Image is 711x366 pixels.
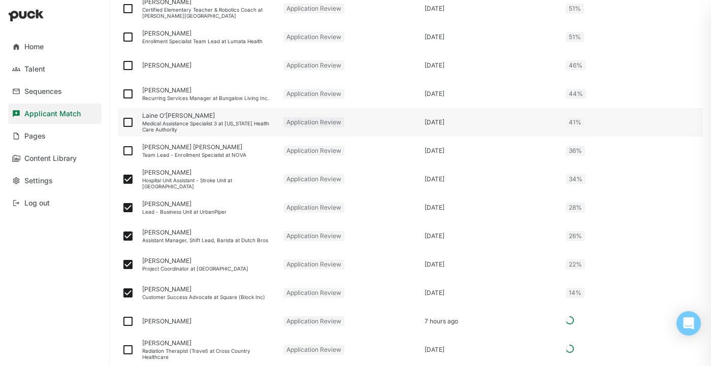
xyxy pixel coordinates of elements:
div: Application Review [283,288,344,298]
div: Settings [24,177,53,185]
div: Enrollment Specialist Team Lead at Lumata Health [142,38,275,44]
div: Sequences [24,87,62,96]
div: [PERSON_NAME] [142,340,275,347]
div: 51% [566,32,584,42]
div: Pages [24,132,46,141]
div: Log out [24,199,50,208]
div: 28% [566,203,585,213]
div: Content Library [24,154,77,163]
a: Sequences [8,81,102,102]
div: [DATE] [425,34,558,41]
div: [PERSON_NAME] [142,201,275,208]
div: Application Review [283,174,344,184]
div: 22% [566,259,585,270]
div: [PERSON_NAME] [142,229,275,236]
div: Laine O’[PERSON_NAME] [142,112,275,119]
div: Lead - Business Unit at UrbanPiper [142,209,275,215]
a: Content Library [8,148,102,169]
div: Application Review [283,89,344,99]
div: [DATE] [425,119,558,126]
a: Home [8,37,102,57]
div: [DATE] [425,147,558,154]
a: Pages [8,126,102,146]
div: [DATE] [425,62,558,69]
div: Radiation Therapist (Travel) at Cross Country Healthcare [142,348,275,360]
div: 14% [566,288,585,298]
div: Team Lead - Enrollment Specialist at NOVA [142,152,275,158]
a: Talent [8,59,102,79]
div: Recurring Services Manager at Bungalow Living Inc. [142,95,275,101]
div: Application Review [283,60,344,71]
div: Applicant Match [24,110,81,118]
div: [DATE] [425,5,558,12]
div: [DATE] [425,261,558,268]
div: 44% [566,89,586,99]
div: [PERSON_NAME] [142,62,275,69]
div: 7 hours ago [425,318,558,325]
div: Application Review [283,203,344,213]
div: Hospital Unit Assistant - Stroke Unit at [GEOGRAPHIC_DATA] [142,177,275,189]
div: [DATE] [425,204,558,211]
div: [DATE] [425,90,558,97]
div: [DATE] [425,289,558,296]
div: Application Review [283,32,344,42]
div: Talent [24,65,45,74]
div: 34% [566,174,586,184]
div: Application Review [283,259,344,270]
div: Application Review [283,117,344,127]
div: [PERSON_NAME] [142,318,275,325]
a: Applicant Match [8,104,102,124]
a: Settings [8,171,102,191]
div: Customer Success Advocate at Square (Block Inc) [142,294,275,300]
div: Medical Assistance Specialist 3 at [US_STATE] Health Care Authority [142,120,275,132]
div: Application Review [283,316,344,326]
div: 51% [566,4,584,14]
div: [DATE] [425,346,558,353]
div: 41% [566,117,585,127]
div: Application Review [283,231,344,241]
div: [DATE] [425,176,558,183]
div: [PERSON_NAME] [142,169,275,176]
div: 36% [566,146,585,156]
div: Certified Elementary Teacher & Robotics Coach at [PERSON_NAME][GEOGRAPHIC_DATA] [142,7,275,19]
div: 26% [566,231,585,241]
div: Application Review [283,345,344,355]
div: [PERSON_NAME] [PERSON_NAME] [142,144,275,151]
div: [PERSON_NAME] [142,30,275,37]
div: [PERSON_NAME] [142,257,275,264]
div: Application Review [283,4,344,14]
div: [PERSON_NAME] [142,87,275,94]
div: Home [24,43,44,51]
div: Assistant Manager, Shift Lead, Barista at Dutch Bros [142,237,275,243]
div: Open Intercom Messenger [676,311,701,336]
div: 46% [566,60,586,71]
div: [PERSON_NAME] [142,286,275,293]
div: Application Review [283,146,344,156]
div: [DATE] [425,232,558,240]
div: Project Coordinator at [GEOGRAPHIC_DATA] [142,265,275,272]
